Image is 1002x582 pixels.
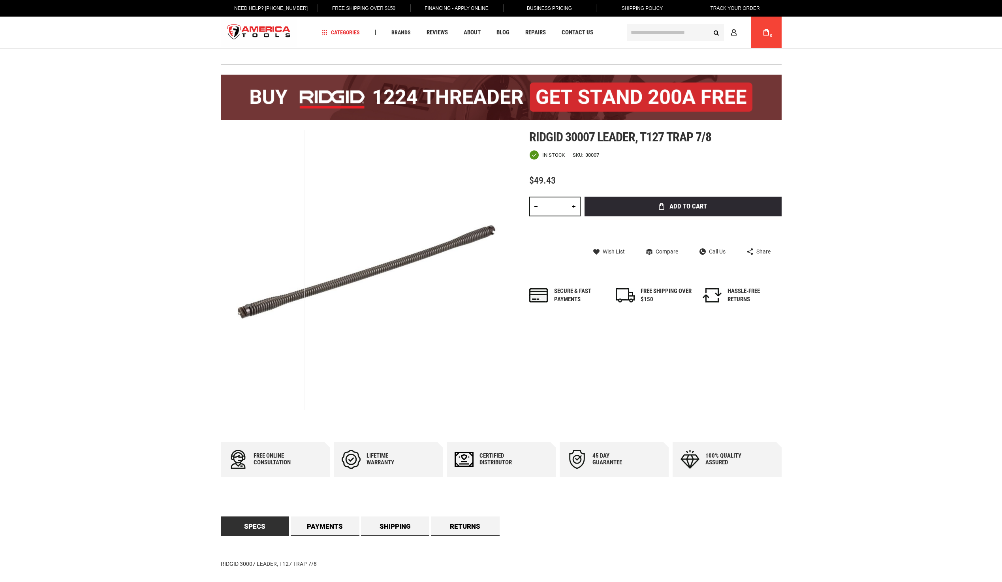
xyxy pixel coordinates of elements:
div: Certified Distributor [479,452,527,466]
strong: SKU [573,152,585,158]
span: Blog [496,30,509,36]
img: shipping [616,288,635,302]
div: Secure & fast payments [554,287,605,304]
div: FREE SHIPPING OVER $150 [641,287,692,304]
div: 100% quality assured [705,452,753,466]
a: Brands [388,27,414,38]
span: Share [756,249,771,254]
span: In stock [542,152,565,158]
a: Repairs [522,27,549,38]
a: Reviews [423,27,451,38]
button: Add to Cart [585,197,782,216]
span: Brands [391,30,411,35]
iframe: Secure express checkout frame [583,219,783,222]
a: Compare [646,248,678,255]
span: Compare [656,249,678,254]
img: BOGO: Buy the RIDGID® 1224 Threader (26092), get the 92467 200A Stand FREE! [221,75,782,120]
button: Search [709,25,724,40]
a: Categories [318,27,363,38]
span: Ridgid 30007 leader, t127 trap 7/8 [529,130,711,145]
span: Wish List [603,249,625,254]
a: About [460,27,484,38]
div: HASSLE-FREE RETURNS [728,287,779,304]
a: Call Us [699,248,726,255]
img: America Tools [221,18,297,47]
span: 0 [770,34,773,38]
a: Wish List [593,248,625,255]
a: 0 [759,17,774,48]
a: Specs [221,516,290,536]
a: Payments [291,516,359,536]
a: Returns [431,516,500,536]
span: Repairs [525,30,546,36]
span: Reviews [427,30,448,36]
a: Blog [493,27,513,38]
span: Shipping Policy [622,6,663,11]
div: Availability [529,150,565,160]
span: $49.43 [529,175,556,186]
span: Categories [322,30,360,35]
img: returns [703,288,722,302]
a: Shipping [361,516,430,536]
span: About [464,30,481,36]
a: Contact Us [558,27,597,38]
div: Free online consultation [254,452,301,466]
img: payments [529,288,548,302]
div: 45 day Guarantee [592,452,640,466]
span: Contact Us [562,30,593,36]
span: Call Us [709,249,726,254]
img: RIDGID 30007 LEADER, T127 TRAP 7/8 [221,130,501,410]
div: Lifetime warranty [367,452,414,466]
span: Add to Cart [669,203,707,210]
div: 30007 [585,152,599,158]
a: store logo [221,18,297,47]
